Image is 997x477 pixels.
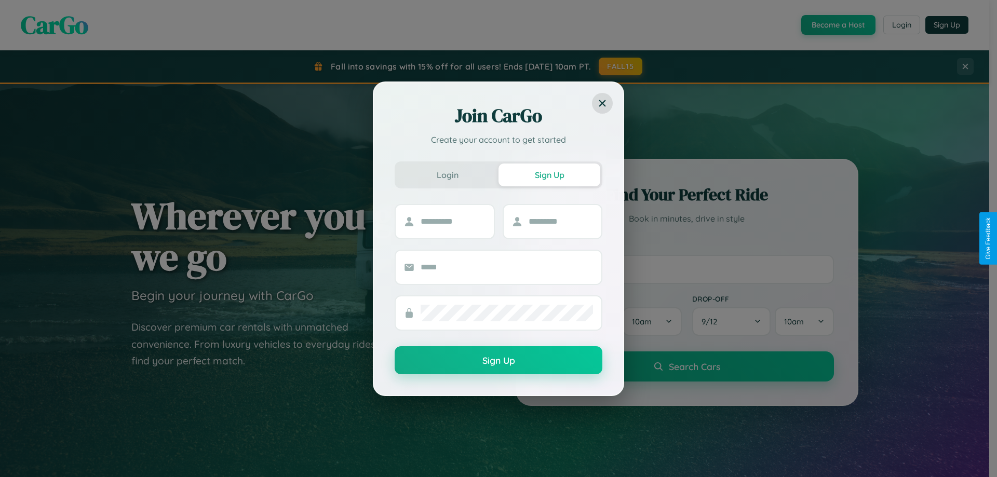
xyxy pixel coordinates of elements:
div: Give Feedback [985,217,992,260]
p: Create your account to get started [395,133,602,146]
button: Sign Up [498,163,600,186]
button: Login [397,163,498,186]
button: Sign Up [395,346,602,374]
h2: Join CarGo [395,103,602,128]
